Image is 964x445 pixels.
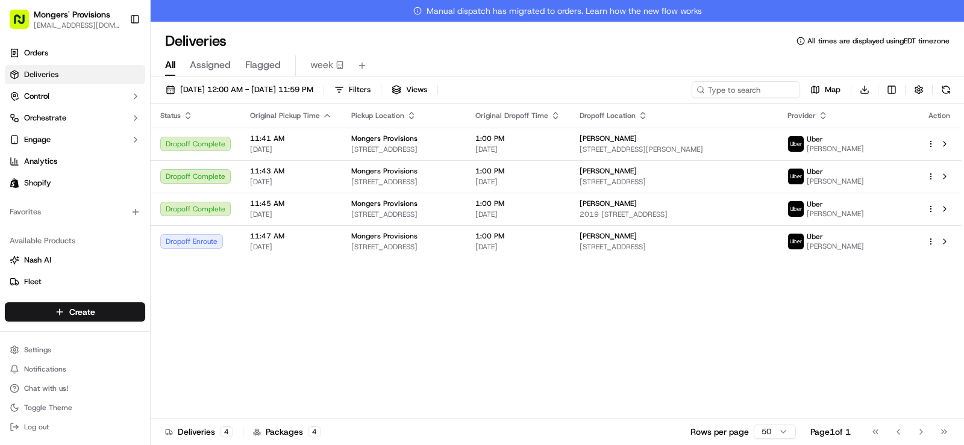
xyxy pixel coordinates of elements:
button: [DATE] 12:00 AM - [DATE] 11:59 PM [160,81,319,98]
span: Orders [24,48,48,58]
span: [DATE] [475,145,560,154]
span: [PERSON_NAME] [807,241,864,251]
span: Engage [24,134,51,145]
span: Control [24,91,49,102]
span: [STREET_ADDRESS] [351,145,456,154]
a: Analytics [5,152,145,171]
span: Nash AI [24,255,51,266]
span: Uber [807,134,823,144]
p: Rows per page [690,426,749,438]
button: Engage [5,130,145,149]
span: [PERSON_NAME] [580,166,637,176]
span: Flagged [245,58,281,72]
img: uber-new-logo.jpeg [788,234,804,249]
span: [STREET_ADDRESS][PERSON_NAME] [580,145,768,154]
div: Page 1 of 1 [810,426,851,438]
span: [PERSON_NAME] [807,209,864,219]
a: Shopify [5,173,145,193]
button: Notifications [5,361,145,378]
span: Fleet [24,276,42,287]
span: Manual dispatch has migrated to orders. Learn how the new flow works [413,5,702,17]
button: Filters [329,81,376,98]
span: Map [825,84,840,95]
div: 4 [308,426,321,437]
span: week [310,58,333,72]
span: [STREET_ADDRESS] [580,242,768,252]
span: Create [69,306,95,318]
span: Mongers Provisions [351,199,418,208]
a: Deliveries [5,65,145,84]
button: Fleet [5,272,145,291]
span: Mongers Provisions [351,134,418,143]
span: [DATE] 12:00 AM - [DATE] 11:59 PM [180,84,313,95]
button: Nash AI [5,251,145,270]
span: Shopify [24,178,51,188]
span: 1:00 PM [475,134,560,143]
span: Toggle Theme [24,403,72,412]
span: 1:00 PM [475,231,560,241]
span: [PERSON_NAME] [580,199,637,208]
span: [DATE] [475,242,560,252]
span: [DATE] [250,242,332,252]
img: uber-new-logo.jpeg [788,201,804,217]
span: Uber [807,167,823,176]
span: Views [406,84,427,95]
span: 11:41 AM [250,134,332,143]
div: Packages [253,426,321,438]
div: Favorites [5,202,145,222]
button: Create [5,302,145,322]
span: Filters [349,84,371,95]
span: Original Dropoff Time [475,111,548,120]
span: [STREET_ADDRESS] [580,177,768,187]
button: Log out [5,419,145,435]
span: 11:47 AM [250,231,332,241]
span: Provider [787,111,816,120]
span: [DATE] [475,177,560,187]
input: Type to search [692,81,800,98]
span: [DATE] [250,145,332,154]
span: [DATE] [475,210,560,219]
span: Uber [807,199,823,209]
span: [PERSON_NAME] [807,144,864,154]
span: Orchestrate [24,113,66,123]
span: [DATE] [250,177,332,187]
span: Dropoff Location [580,111,636,120]
div: Action [927,111,952,120]
button: Settings [5,341,145,358]
span: 11:43 AM [250,166,332,176]
button: Views [386,81,433,98]
img: uber-new-logo.jpeg [788,169,804,184]
span: 11:45 AM [250,199,332,208]
span: Analytics [24,156,57,167]
span: [PERSON_NAME] [807,176,864,186]
span: [PERSON_NAME] [580,231,637,241]
span: Notifications [24,364,66,374]
span: Chat with us! [24,384,68,393]
a: Orders [5,43,145,63]
span: [STREET_ADDRESS] [351,242,456,252]
img: Shopify logo [10,178,19,188]
span: All times are displayed using EDT timezone [807,36,950,46]
button: Mongers' Provisions[EMAIL_ADDRESS][DOMAIN_NAME] [5,5,125,34]
span: 1:00 PM [475,166,560,176]
div: Deliveries [165,426,233,438]
a: Fleet [10,276,140,287]
button: Toggle Theme [5,399,145,416]
button: Mongers' Provisions [34,8,110,20]
button: Chat with us! [5,380,145,397]
img: uber-new-logo.jpeg [788,136,804,152]
button: [EMAIL_ADDRESS][DOMAIN_NAME] [34,20,120,30]
span: Mongers Provisions [351,166,418,176]
button: Refresh [937,81,954,98]
span: 2019 [STREET_ADDRESS] [580,210,768,219]
h1: Deliveries [165,31,227,51]
button: Control [5,87,145,106]
span: [PERSON_NAME] [580,134,637,143]
span: Settings [24,345,51,355]
span: Mongers Provisions [351,231,418,241]
span: Log out [24,422,49,432]
span: Uber [807,232,823,241]
span: Assigned [190,58,231,72]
